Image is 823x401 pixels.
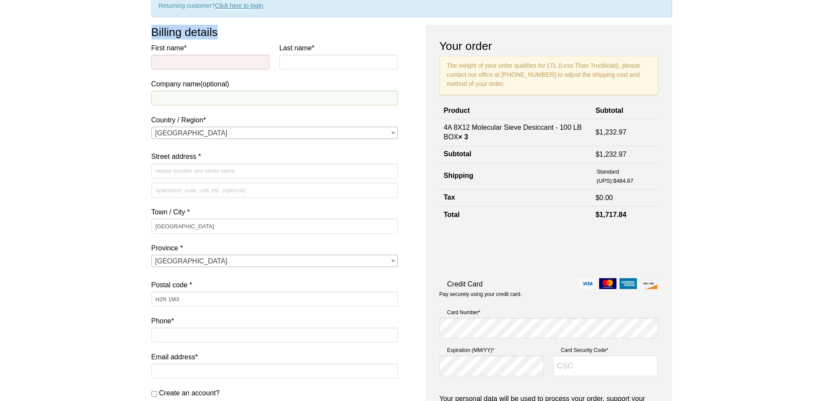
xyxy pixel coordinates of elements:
[458,133,468,141] strong: × 3
[439,56,658,95] p: The weight of your order qualifies for LTL (Less Than Truckload), please contact our office at [P...
[553,346,658,355] label: Card Security Code
[200,80,229,88] span: (optional)
[439,163,591,190] th: Shipping
[596,128,600,136] span: $
[640,278,657,289] img: discover
[151,183,398,197] input: Apartment, suite, unit, etc. (optional)
[151,255,398,267] span: Province
[151,279,398,291] label: Postal code
[596,151,600,158] span: $
[215,2,263,9] a: Click here to login
[159,389,220,397] span: Create an account?
[439,119,591,146] td: 4A 8X12 Molecular Sieve Desiccant - 100 LB BOX
[151,114,398,126] label: Country / Region
[439,291,658,298] p: Pay securely using your credit card.
[151,151,398,162] label: Street address
[279,42,398,54] label: Last name
[613,177,633,184] bdi: 484.87
[439,146,591,163] th: Subtotal
[151,127,398,139] span: Country / Region
[596,128,626,136] bdi: 1,232.97
[439,39,658,53] h3: Your order
[439,206,591,223] th: Total
[620,278,637,289] img: amex
[439,346,544,355] label: Expiration (MM/YY)
[596,194,613,201] bdi: 0.00
[439,308,658,317] label: Card Number
[596,194,600,201] span: $
[591,103,658,119] th: Subtotal
[151,42,270,54] label: First name
[151,42,398,90] label: Company name
[579,278,596,289] img: visa
[152,127,397,139] span: Canada
[152,255,397,267] span: Quebec
[439,278,658,290] label: Credit Card
[597,167,653,186] label: Standard (UPS):
[596,211,626,218] bdi: 1,717.84
[439,232,571,266] iframe: reCAPTCHA
[151,242,398,254] label: Province
[596,151,626,158] bdi: 1,232.97
[439,103,591,119] th: Product
[439,189,591,206] th: Tax
[151,25,398,39] h3: Billing details
[151,315,398,327] label: Phone
[439,305,658,383] fieldset: Payment Info
[151,164,398,178] input: House number and street name
[613,177,616,184] span: $
[151,391,157,397] input: Create an account?
[151,351,398,363] label: Email address
[596,211,600,218] span: $
[553,355,658,376] input: CSC
[151,206,398,218] label: Town / City
[599,278,616,289] img: mastercard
